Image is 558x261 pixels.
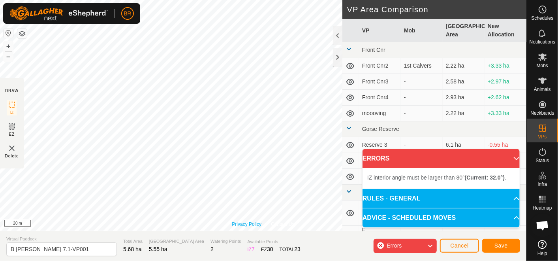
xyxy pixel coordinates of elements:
[363,208,520,227] p-accordion-header: ADVICE - SCHEDULED MOVES
[247,245,254,253] div: IZ
[367,174,506,181] span: IZ interior angle must be larger than 80° .
[359,169,401,185] td: Reserve2
[124,9,131,18] span: BR
[359,74,401,90] td: Front Cnr3
[485,90,526,106] td: +2.62 ha
[530,40,555,44] span: Notifications
[5,88,19,94] div: DRAW
[534,87,551,92] span: Animals
[443,19,485,42] th: [GEOGRAPHIC_DATA] Area
[210,238,241,245] span: Watering Points
[10,110,14,115] span: IZ
[359,226,401,251] td: F [PERSON_NAME] 11
[9,131,15,137] span: EZ
[485,19,526,42] th: New Allocation
[404,93,440,102] div: -
[443,74,485,90] td: 2.58 ha
[363,154,389,163] span: ERRORS
[359,58,401,74] td: Front Cnr2
[530,111,554,115] span: Neckbands
[359,137,401,153] td: Reserve 3
[123,246,142,252] span: 5.68 ha
[359,90,401,106] td: Front Cnr4
[359,200,401,226] td: F [PERSON_NAME] 10
[363,189,520,208] p-accordion-header: RULES - GENERAL
[443,106,485,121] td: 2.22 ha
[531,16,553,21] span: Schedules
[7,144,17,153] img: VP
[363,194,421,203] span: RULES - GENERAL
[123,238,143,245] span: Total Area
[363,168,520,189] p-accordion-content: ERRORS
[271,221,294,228] a: Contact Us
[267,246,273,252] span: 30
[359,106,401,121] td: moooving
[362,47,385,53] span: Front Cnr
[537,251,547,256] span: Help
[401,19,443,42] th: Mob
[232,221,261,228] a: Privacy Policy
[494,242,508,249] span: Save
[210,246,214,252] span: 2
[440,239,479,253] button: Cancel
[4,28,13,38] button: Reset Map
[465,174,505,181] b: (Current: 32.0°)
[247,238,301,245] span: Available Points
[537,63,548,68] span: Mobs
[17,29,27,38] button: Map Layers
[404,141,440,149] div: -
[4,42,13,51] button: +
[9,6,108,21] img: Gallagher Logo
[4,52,13,61] button: –
[363,213,456,223] span: ADVICE - SCHEDULED MOVES
[482,239,520,253] button: Save
[533,206,552,210] span: Heatmap
[485,137,526,153] td: -0.55 ha
[450,242,469,249] span: Cancel
[6,236,117,242] span: Virtual Paddock
[485,58,526,74] td: +3.33 ha
[387,242,402,249] span: Errors
[261,245,273,253] div: EZ
[527,237,558,259] a: Help
[443,137,485,153] td: 6.1 ha
[537,182,547,187] span: Infra
[531,214,554,237] a: Open chat
[5,153,19,159] span: Delete
[538,134,547,139] span: VPs
[280,245,301,253] div: TOTAL
[404,109,440,117] div: -
[363,149,520,168] p-accordion-header: ERRORS
[294,246,301,252] span: 23
[485,74,526,90] td: +2.97 ha
[359,19,401,42] th: VP
[359,153,401,169] td: Reserve 4
[443,90,485,106] td: 2.93 ha
[149,246,167,252] span: 5.55 ha
[362,126,399,132] span: Gorse Reserve
[252,246,255,252] span: 7
[149,238,204,245] span: [GEOGRAPHIC_DATA] Area
[485,106,526,121] td: +3.33 ha
[443,58,485,74] td: 2.22 ha
[404,62,440,70] div: 1st Calvers
[347,5,526,14] h2: VP Area Comparison
[404,78,440,86] div: -
[535,158,549,163] span: Status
